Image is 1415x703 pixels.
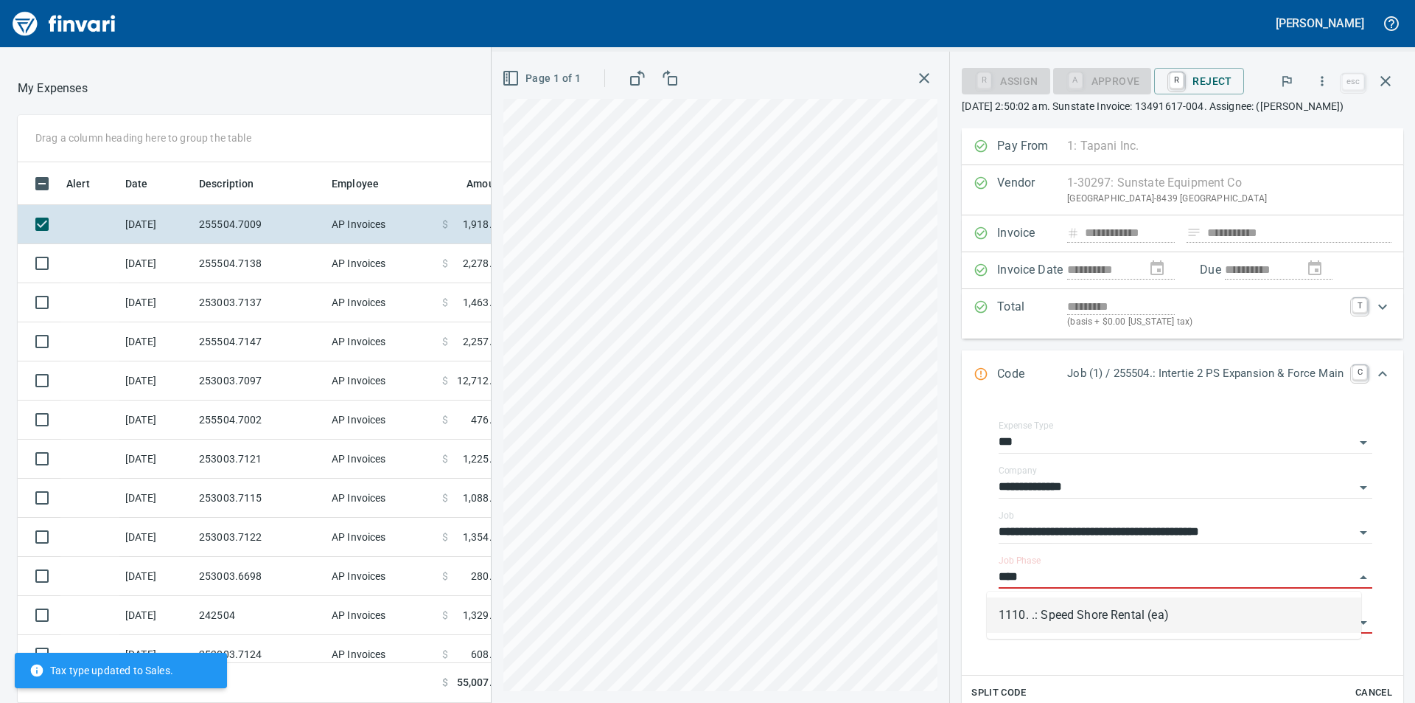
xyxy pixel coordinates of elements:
p: My Expenses [18,80,88,97]
td: 255504.7009 [193,205,326,244]
p: (basis + $0.00 [US_STATE] tax) [1067,315,1344,330]
span: 1,918.00 [463,217,504,232]
span: Tax type updated to Sales. [29,663,173,678]
td: AP Invoices [326,401,436,440]
button: More [1306,65,1338,97]
span: 280.00 [471,569,504,583]
span: $ [442,217,448,232]
span: $ [442,451,448,466]
label: Expense Type [999,421,1053,430]
span: Reject [1166,69,1231,94]
span: $ [442,608,448,623]
span: Cancel [1354,685,1394,702]
span: 2,257.50 [463,334,504,349]
td: AP Invoices [326,518,436,557]
td: [DATE] [119,479,193,518]
label: Job [999,511,1014,520]
div: Expand [962,350,1403,399]
p: Code [997,365,1067,384]
span: 1,329.00 [463,608,504,623]
td: [DATE] [119,557,193,596]
span: $ [442,675,448,690]
td: [DATE] [119,361,193,401]
span: Description [199,175,273,193]
div: Job Phase required [1053,74,1152,86]
img: Finvari [9,6,119,41]
span: Split Code [971,685,1026,702]
label: Job Phase [999,556,1041,565]
button: RReject [1154,68,1243,94]
span: Alert [66,175,90,193]
td: [DATE] [119,322,193,361]
span: Close invoice [1338,63,1403,99]
span: $ [442,569,448,583]
p: Total [997,298,1067,330]
a: esc [1342,74,1364,90]
span: $ [442,647,448,662]
span: $ [442,491,448,505]
span: Employee [332,175,398,193]
button: Open [1353,522,1374,543]
span: Page 1 of 1 [505,69,581,88]
td: [DATE] [119,518,193,557]
span: 608.00 [471,647,504,662]
span: Amount [447,175,504,193]
a: C [1352,365,1367,380]
p: Job (1) / 255504.: Intertie 2 PS Expansion & Force Main [1067,365,1344,382]
td: [DATE] [119,401,193,440]
div: Assign [962,74,1049,86]
td: AP Invoices [326,596,436,635]
span: $ [442,530,448,544]
span: Alert [66,175,109,193]
span: Date [125,175,148,193]
button: Close [1353,567,1374,588]
td: AP Invoices [326,244,436,283]
td: AP Invoices [326,283,436,322]
a: R [1170,72,1184,89]
td: AP Invoices [326,440,436,479]
td: AP Invoices [326,322,436,361]
span: 55,007.81 [457,675,504,690]
button: Open [1353,477,1374,498]
span: 1,354.50 [463,530,504,544]
td: 253003.7097 [193,361,326,401]
p: Drag a column heading here to group the table [35,131,251,145]
span: $ [442,295,448,310]
td: [DATE] [119,205,193,244]
td: 255504.7147 [193,322,326,361]
span: 476.00 [471,412,504,427]
span: $ [442,412,448,427]
td: 255504.7138 [193,244,326,283]
td: AP Invoices [326,557,436,596]
span: $ [442,373,448,388]
span: $ [442,256,448,271]
td: 253003.7121 [193,440,326,479]
span: 2,278.50 [463,256,504,271]
li: 1110. .: Speed Shore Rental (ea) [987,598,1361,633]
td: [DATE] [119,283,193,322]
td: AP Invoices [326,205,436,244]
td: [DATE] [119,596,193,635]
td: AP Invoices [326,361,436,401]
button: Open [1353,432,1374,453]
span: 12,712.00 [457,373,504,388]
nav: breadcrumb [18,80,88,97]
td: [DATE] [119,635,193,674]
td: 242504 [193,596,326,635]
td: [DATE] [119,440,193,479]
div: Expand [962,289,1403,339]
span: Amount [467,175,504,193]
td: 253003.6698 [193,557,326,596]
h5: [PERSON_NAME] [1276,15,1364,31]
td: 253003.7124 [193,635,326,674]
span: Description [199,175,254,193]
td: 253003.7115 [193,479,326,518]
span: Employee [332,175,379,193]
td: AP Invoices [326,479,436,518]
button: Open [1353,612,1374,633]
td: 253003.7137 [193,283,326,322]
span: $ [442,334,448,349]
button: [PERSON_NAME] [1272,12,1368,35]
a: T [1352,298,1367,313]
